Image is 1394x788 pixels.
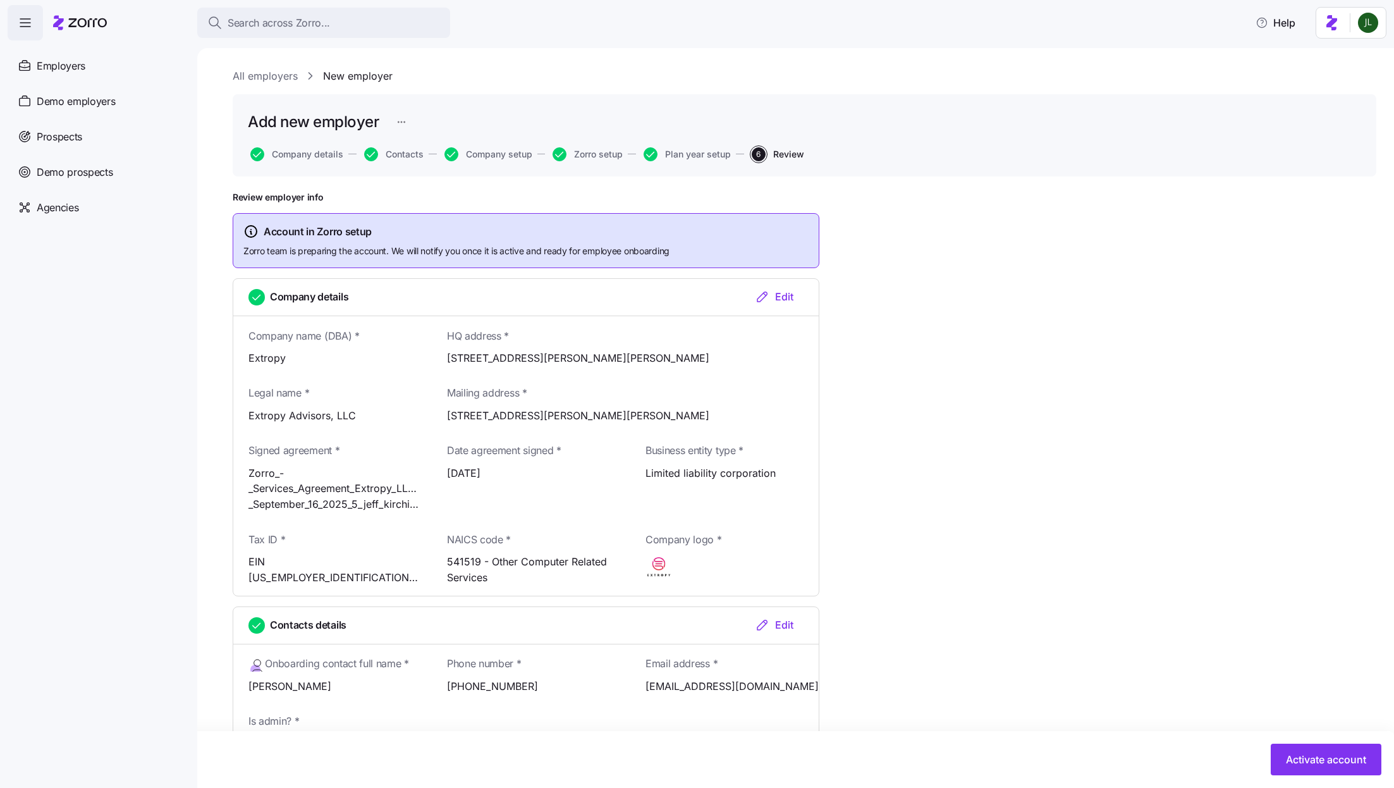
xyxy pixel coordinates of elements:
[233,68,298,84] a: All employers
[447,554,620,586] span: 541519 - Other Computer Related Services
[272,150,343,159] span: Company details
[362,147,424,161] a: Contacts
[447,385,527,401] span: Mailing address *
[755,289,793,304] div: Edit
[37,58,85,74] span: Employers
[1358,13,1378,33] img: d9b9d5af0451fe2f8c405234d2cf2198
[645,554,671,579] img: Employer logo
[248,112,379,132] h1: Add new employer
[574,150,623,159] span: Zorro setup
[248,713,300,729] span: Is admin? *
[37,94,116,109] span: Demo employers
[8,190,187,225] a: Agencies
[248,443,339,459] span: Signed agreement *
[645,465,819,481] span: Limited liability corporation
[745,289,804,304] button: Edit
[752,147,804,161] button: 6Review
[248,147,343,161] a: Company details
[447,532,511,548] span: NAICS code *
[645,656,718,672] span: Email address *
[248,532,285,548] span: Tax ID *
[8,83,187,119] a: Demo employers
[37,129,82,145] span: Prospects
[773,150,804,159] span: Review
[447,350,819,366] span: [STREET_ADDRESS][PERSON_NAME][PERSON_NAME]
[749,147,804,161] a: 6Review
[447,408,819,424] span: [STREET_ADDRESS][PERSON_NAME][PERSON_NAME]
[1245,10,1305,35] button: Help
[665,150,731,159] span: Plan year setup
[466,150,532,159] span: Company setup
[248,328,360,344] span: Company name (DBA) *
[8,154,187,190] a: Demo prospects
[8,119,187,154] a: Prospects
[248,679,422,694] span: [PERSON_NAME]
[364,147,424,161] button: Contacts
[248,385,309,401] span: Legal name *
[264,224,372,240] span: Account in Zorro setup
[250,147,343,161] button: Company details
[444,147,532,161] button: Company setup
[270,289,348,305] span: Company details
[447,656,522,672] span: Phone number *
[645,679,819,694] span: [EMAIL_ADDRESS][DOMAIN_NAME]
[442,147,532,161] a: Company setup
[447,679,620,694] span: [PHONE_NUMBER]
[323,68,393,84] a: New employer
[745,617,804,632] button: Edit
[752,147,766,161] span: 6
[248,465,422,512] span: Zorro_-_Services_Agreement_Extropy_LLC_-_September_16_2025_5_jeff_kirchick_ravit_gutman.pdf
[233,192,819,203] h1: Review employer info
[1256,15,1295,30] span: Help
[197,8,450,38] button: Search across Zorro...
[447,328,509,344] span: HQ address *
[550,147,623,161] a: Zorro setup
[645,443,743,459] span: Business entity type *
[447,465,620,481] span: [DATE]
[8,48,187,83] a: Employers
[228,15,330,31] span: Search across Zorro...
[37,164,113,180] span: Demo prospects
[248,350,422,366] span: Extropy
[270,617,346,633] span: Contacts details
[265,656,408,672] span: Onboarding contact full name *
[248,554,422,586] span: EIN [US_EMPLOYER_IDENTIFICATION_NUMBER]
[553,147,623,161] button: Zorro setup
[447,443,561,459] span: Date agreement signed *
[644,147,731,161] button: Plan year setup
[37,200,78,216] span: Agencies
[1271,744,1381,775] button: Activate account
[248,408,422,424] span: Extropy Advisors, LLC
[386,150,424,159] span: Contacts
[755,617,793,632] div: Edit
[641,147,731,161] a: Plan year setup
[1286,752,1366,767] span: Activate account
[243,245,809,257] span: Zorro team is preparing the account. We will notify you once it is active and ready for employee ...
[645,532,722,548] span: Company logo *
